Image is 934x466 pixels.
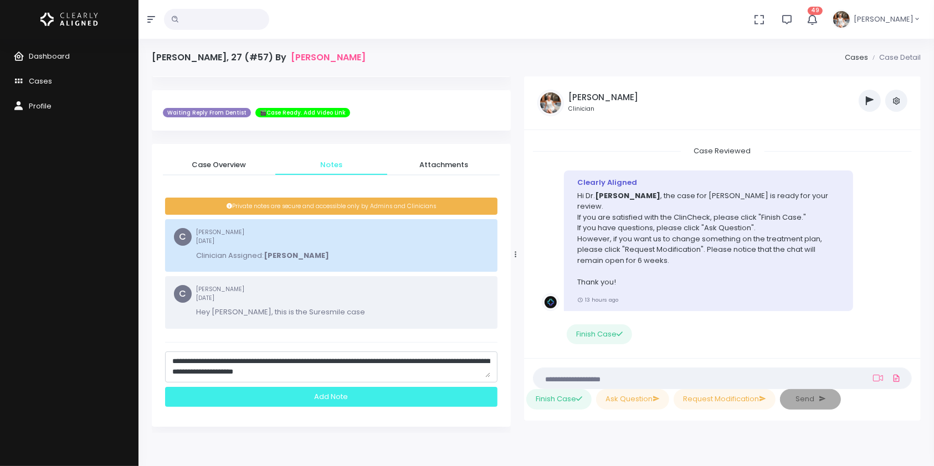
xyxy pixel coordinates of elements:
h5: [PERSON_NAME] [568,92,638,102]
span: Dashboard [29,51,70,61]
a: Add Files [890,368,903,388]
p: Hey [PERSON_NAME], this is the Suresmile case [196,307,365,318]
span: [DATE] [196,294,214,302]
div: Clearly Aligned [577,177,840,188]
p: Hi Dr. , the case for [PERSON_NAME] is ready for your review. If you are satisfied with the ClinC... [577,190,840,288]
b: [PERSON_NAME] [595,190,660,201]
span: Notes [284,159,379,170]
span: C [174,285,192,303]
div: scrollable content [533,139,912,348]
img: Header Avatar [832,9,851,29]
a: Cases [845,52,868,63]
button: Finish Case [526,389,592,410]
button: Request Modification [674,389,776,410]
small: [PERSON_NAME] [196,285,365,302]
div: scrollable content [152,76,511,433]
button: Finish Case [567,324,632,345]
button: Ask Question [596,389,669,410]
a: Add Loom Video [871,374,885,382]
span: Case Overview [172,159,266,170]
span: [DATE] [196,237,214,245]
div: Private notes are secure and accessible only by Admins and Clinicians [165,198,497,215]
h4: [PERSON_NAME], 27 (#57) By [152,52,366,63]
span: Case Reviewed [681,142,764,159]
span: 49 [808,7,823,15]
span: Profile [29,101,52,111]
span: [PERSON_NAME] [854,14,914,25]
span: Attachments [396,159,491,170]
img: Logo Horizontal [40,8,98,31]
span: Cases [29,76,52,86]
li: Case Detail [868,52,921,63]
span: Waiting Reply From Dentist [163,108,251,118]
small: Clinician [568,105,638,113]
span: 🎬Case Ready. Add Video Link [255,108,350,118]
small: 13 hours ago [577,296,618,303]
small: [PERSON_NAME] [196,228,329,245]
span: C [174,228,192,246]
a: [PERSON_NAME] [291,52,366,63]
b: [PERSON_NAME] [264,250,329,261]
div: Add Note [165,387,497,407]
p: Clinician Assigned: [196,250,329,261]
